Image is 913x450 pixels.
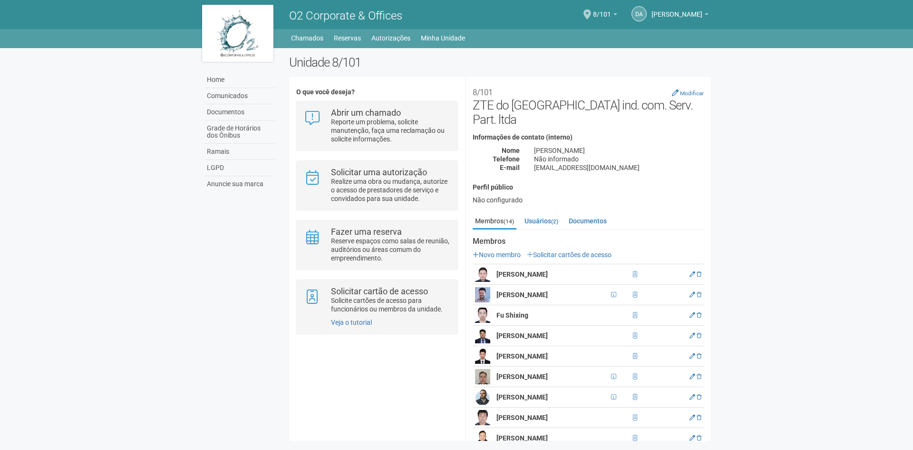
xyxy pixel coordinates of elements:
[475,287,490,302] img: user.png
[289,9,402,22] span: O2 Corporate & Offices
[304,228,450,262] a: Fazer uma reserva Reserve espaços como salas de reunião, auditórios ou áreas comum do empreendime...
[496,373,548,380] strong: [PERSON_NAME]
[672,89,704,97] a: Modificar
[204,160,275,176] a: LGPD
[202,5,273,62] img: logo.jpg
[331,108,401,118] strong: Abrir um chamado
[504,218,514,225] small: (14)
[473,237,704,246] strong: Membros
[697,312,701,319] a: Excluir membro
[697,435,701,441] a: Excluir membro
[204,176,275,192] a: Anuncie sua marca
[500,164,520,171] strong: E-mail
[690,414,695,421] a: Editar membro
[331,177,450,203] p: Realize uma obra ou mudança, autorize o acesso de prestadores de serviço e convidados para sua un...
[690,271,695,278] a: Editar membro
[304,168,450,203] a: Solicitar uma autorização Realize uma obra ou mudança, autorize o acesso de prestadores de serviç...
[475,328,490,343] img: user.png
[496,434,548,442] strong: [PERSON_NAME]
[473,214,516,230] a: Membros(14)
[522,214,561,228] a: Usuários(2)
[331,237,450,262] p: Reserve espaços como salas de reunião, auditórios ou áreas comum do empreendimento.
[690,353,695,360] a: Editar membro
[371,31,410,45] a: Autorizações
[204,120,275,144] a: Grade de Horários dos Ônibus
[527,146,711,155] div: [PERSON_NAME]
[502,147,520,154] strong: Nome
[690,435,695,441] a: Editar membro
[334,31,361,45] a: Reservas
[697,353,701,360] a: Excluir membro
[697,332,701,339] a: Excluir membro
[690,291,695,298] a: Editar membro
[331,286,428,296] strong: Solicitar cartão de acesso
[204,144,275,160] a: Ramais
[204,72,275,88] a: Home
[331,118,450,143] p: Reporte um problema, solicite manutenção, faça uma reclamação ou solicite informações.
[690,394,695,400] a: Editar membro
[296,89,457,96] h4: O que você deseja?
[473,88,493,97] small: 8/101
[496,332,548,340] strong: [PERSON_NAME]
[204,88,275,104] a: Comunicados
[593,1,611,18] span: 8/101
[680,90,704,97] small: Modificar
[496,311,528,319] strong: Fu Shixing
[475,390,490,405] img: user.png
[593,12,617,20] a: 8/101
[496,270,548,278] strong: [PERSON_NAME]
[697,291,701,298] a: Excluir membro
[475,308,490,323] img: user.png
[421,31,465,45] a: Minha Unidade
[527,155,711,163] div: Não informado
[527,163,711,172] div: [EMAIL_ADDRESS][DOMAIN_NAME]
[651,1,702,18] span: Daniel Andres Soto Lozada
[475,430,490,446] img: user.png
[690,373,695,380] a: Editar membro
[527,251,612,259] a: Solicitar cartões de acesso
[566,214,609,228] a: Documentos
[551,218,558,225] small: (2)
[204,104,275,120] a: Documentos
[496,352,548,360] strong: [PERSON_NAME]
[631,6,647,21] a: DA
[331,319,372,326] a: Veja o tutorial
[473,196,704,204] div: Não configurado
[475,267,490,282] img: user.png
[473,251,521,259] a: Novo membro
[473,84,704,127] h2: ZTE do [GEOGRAPHIC_DATA] ind. com. Serv. Part. ltda
[697,373,701,380] a: Excluir membro
[304,287,450,313] a: Solicitar cartão de acesso Solicite cartões de acesso para funcionários ou membros da unidade.
[331,167,427,177] strong: Solicitar uma autorização
[475,369,490,384] img: user.png
[473,184,704,191] h4: Perfil público
[690,312,695,319] a: Editar membro
[291,31,323,45] a: Chamados
[304,109,450,143] a: Abrir um chamado Reporte um problema, solicite manutenção, faça uma reclamação ou solicite inform...
[331,296,450,313] p: Solicite cartões de acesso para funcionários ou membros da unidade.
[496,393,548,401] strong: [PERSON_NAME]
[651,12,709,20] a: [PERSON_NAME]
[496,291,548,299] strong: [PERSON_NAME]
[475,410,490,425] img: user.png
[690,332,695,339] a: Editar membro
[331,227,402,237] strong: Fazer uma reserva
[697,394,701,400] a: Excluir membro
[496,414,548,421] strong: [PERSON_NAME]
[473,134,704,141] h4: Informações de contato (interno)
[697,414,701,421] a: Excluir membro
[697,271,701,278] a: Excluir membro
[289,55,711,70] h2: Unidade 8/101
[475,349,490,364] img: user.png
[493,155,520,163] strong: Telefone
